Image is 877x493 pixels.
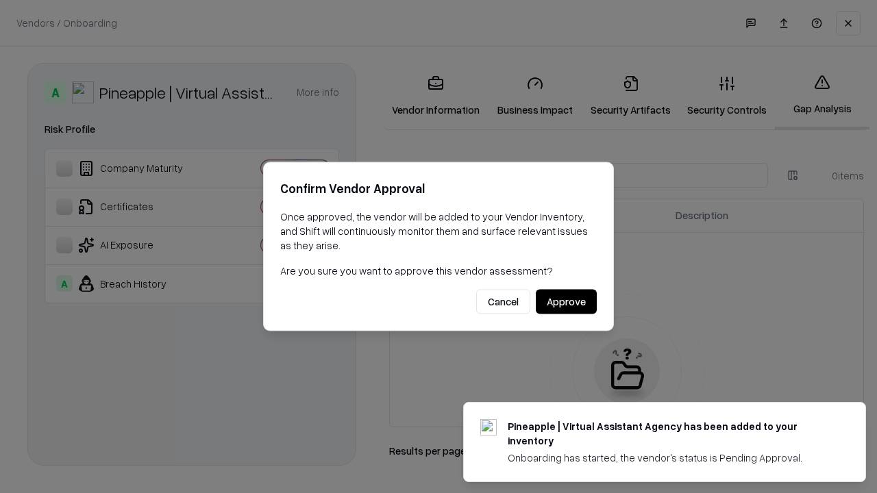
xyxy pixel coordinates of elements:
[508,419,832,448] div: Pineapple | Virtual Assistant Agency has been added to your inventory
[476,290,530,314] button: Cancel
[508,451,832,465] div: Onboarding has started, the vendor's status is Pending Approval.
[480,419,497,435] img: trypineapple.com
[536,290,597,314] button: Approve
[280,210,597,253] p: Once approved, the vendor will be added to your Vendor Inventory, and Shift will continuously mon...
[280,264,597,278] p: Are you sure you want to approve this vendor assessment?
[280,179,597,199] h2: Confirm Vendor Approval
